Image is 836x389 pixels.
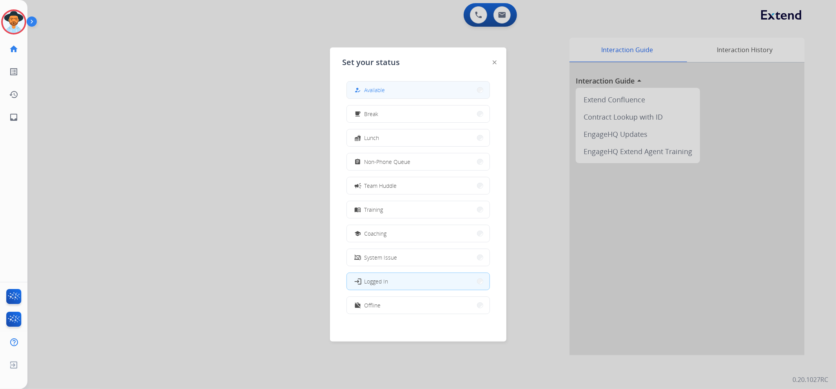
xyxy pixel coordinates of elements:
button: Training [347,201,490,218]
span: Non-Phone Queue [365,158,411,166]
span: Set your status [343,57,400,68]
button: Team Huddle [347,177,490,194]
span: Training [365,205,383,214]
mat-icon: how_to_reg [354,87,361,93]
mat-icon: menu_book [354,206,361,213]
button: Available [347,82,490,98]
img: avatar [3,11,25,33]
mat-icon: inbox [9,113,18,122]
mat-icon: list_alt [9,67,18,76]
span: Logged In [365,277,388,285]
mat-icon: phonelink_off [354,254,361,261]
span: System Issue [365,253,397,262]
button: Logged In [347,273,490,290]
span: Break [365,110,379,118]
mat-icon: campaign [354,182,361,189]
button: Coaching [347,225,490,242]
button: Non-Phone Queue [347,153,490,170]
button: Offline [347,297,490,314]
span: Team Huddle [365,182,397,190]
mat-icon: work_off [354,302,361,309]
span: Coaching [365,229,387,238]
mat-icon: fastfood [354,135,361,141]
mat-icon: assignment [354,158,361,165]
button: System Issue [347,249,490,266]
span: Offline [365,301,381,309]
span: Available [365,86,385,94]
mat-icon: free_breakfast [354,111,361,117]
button: Lunch [347,129,490,146]
mat-icon: school [354,230,361,237]
mat-icon: login [354,277,361,285]
mat-icon: home [9,44,18,54]
mat-icon: history [9,90,18,99]
span: Lunch [365,134,379,142]
button: Break [347,105,490,122]
p: 0.20.1027RC [792,375,828,384]
img: close-button [493,60,497,64]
